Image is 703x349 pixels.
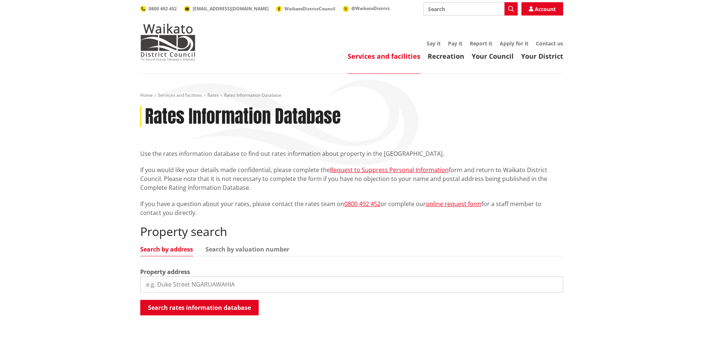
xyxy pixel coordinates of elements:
a: Your District [521,52,563,61]
img: Waikato District Council - Te Kaunihera aa Takiwaa o Waikato [140,24,196,61]
a: Say it [427,40,441,47]
span: Rates Information Database [224,92,282,98]
a: Report it [470,40,492,47]
a: Pay it [448,40,462,47]
span: @WaikatoDistrict [351,5,390,11]
label: Property address [140,267,190,276]
a: 0800 492 452 [344,200,380,208]
p: Use the rates information database to find out rates information about property in the [GEOGRAPHI... [140,149,563,158]
span: 0800 492 452 [149,6,177,12]
a: Apply for it [500,40,528,47]
a: [EMAIL_ADDRESS][DOMAIN_NAME] [184,6,269,12]
h1: Rates Information Database [145,106,341,127]
a: @WaikatoDistrict [343,5,390,11]
a: Search by valuation number [206,246,289,252]
a: Contact us [536,40,563,47]
input: Search input [423,2,518,16]
a: online request form [426,200,482,208]
a: Search by address [140,246,193,252]
span: WaikatoDistrictCouncil [285,6,335,12]
a: Request to Suppress Personal Information [330,166,449,174]
a: WaikatoDistrictCouncil [276,6,335,12]
p: If you have a question about your rates, please contact the rates team on or complete our for a s... [140,199,563,217]
p: If you would like your details made confidential, please complete the form and return to Waikato ... [140,165,563,192]
a: Services and facilities [348,52,420,61]
input: e.g. Duke Street NGARUAWAHIA [140,276,563,292]
a: Rates [207,92,219,98]
h2: Property search [140,225,563,239]
nav: breadcrumb [140,92,563,99]
button: Search rates information database [140,300,259,315]
a: 0800 492 452 [140,6,177,12]
a: Your Council [472,52,514,61]
a: Services and facilities [158,92,202,98]
span: [EMAIL_ADDRESS][DOMAIN_NAME] [193,6,269,12]
a: Home [140,92,153,98]
a: Account [521,2,563,16]
a: Recreation [428,52,464,61]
